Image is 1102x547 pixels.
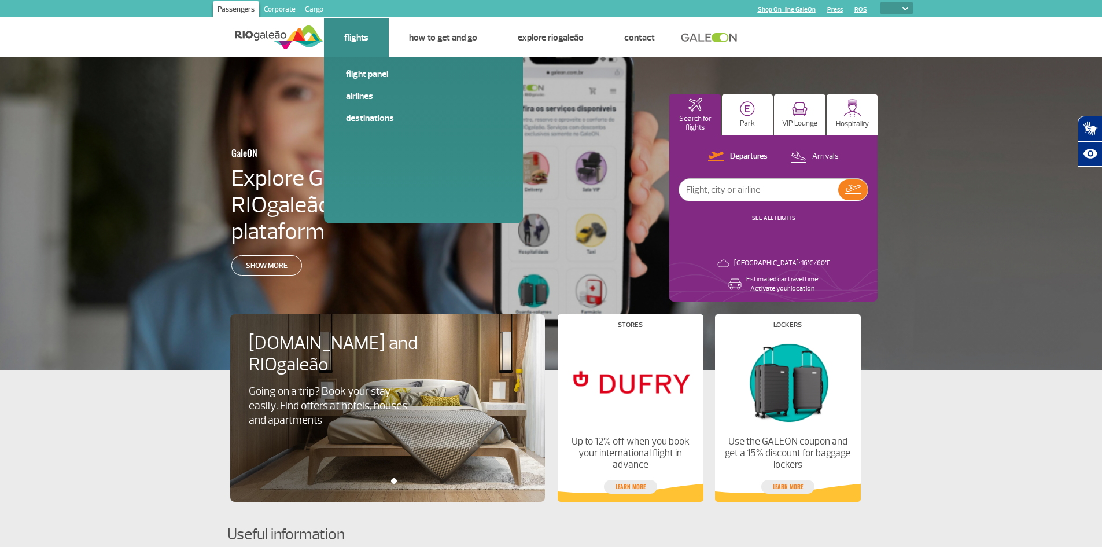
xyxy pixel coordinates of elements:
[518,32,584,43] a: Explore RIOgaleão
[734,259,830,268] p: [GEOGRAPHIC_DATA]: 16°C/60°F
[843,99,861,117] img: hospitality.svg
[740,119,755,128] p: Park
[774,94,825,135] button: VIP Lounge
[679,179,838,201] input: Flight, city or airline
[740,101,755,116] img: carParkingHome.svg
[213,1,259,20] a: Passengers
[346,112,501,124] a: Destinations
[249,333,526,428] a: [DOMAIN_NAME] and RIOgaleãoGoing on a trip? Book your stay easily. Find offers at hotels, houses ...
[688,98,702,112] img: airplaneHomeActive.svg
[758,6,816,13] a: Shop On-line GaleOn
[409,32,477,43] a: How to get and go
[231,141,425,165] h3: GaleON
[724,337,850,427] img: Lockers
[231,255,302,276] a: Show more
[259,1,300,20] a: Corporate
[346,68,501,80] a: Flight panel
[675,115,715,132] p: Search for flights
[344,32,368,43] a: Flights
[773,322,802,328] h4: Lockers
[618,322,643,328] h4: Stores
[782,119,817,128] p: VIP Lounge
[249,384,413,428] p: Going on a trip? Book your stay easily. Find offers at hotels, houses and apartments
[761,480,814,494] a: Learn more
[346,90,501,102] a: Airlines
[604,480,657,494] a: Learn more
[567,436,693,471] p: Up to 12% off when you book your international flight in advance
[669,94,721,135] button: Search for flights
[787,149,842,164] button: Arrivals
[749,214,799,223] button: SEE ALL FLIGHTS
[854,6,867,13] a: RQS
[827,6,843,13] a: Press
[231,165,481,245] h4: Explore GaleON: RIOgaleão’s digital plataform
[567,337,693,427] img: Stores
[624,32,655,43] a: Contact
[1078,141,1102,167] button: Abrir recursos assistivos.
[730,151,768,162] p: Departures
[792,102,808,116] img: vipRoom.svg
[752,214,795,222] a: SEE ALL FLIGHTS
[705,149,771,164] button: Departures
[836,120,869,129] p: Hospitality
[746,275,819,293] p: Estimated car travel time: Activate your location
[812,151,839,162] p: Arrivals
[724,436,850,471] p: Use the GALEON coupon and get a 15% discount for baggage lockers
[1078,116,1102,141] button: Abrir tradutor de língua de sinais.
[300,1,328,20] a: Cargo
[827,94,878,135] button: Hospitality
[722,94,773,135] button: Park
[249,333,433,376] h4: [DOMAIN_NAME] and RIOgaleão
[1078,116,1102,167] div: Plugin de acessibilidade da Hand Talk.
[227,524,875,545] h4: Useful information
